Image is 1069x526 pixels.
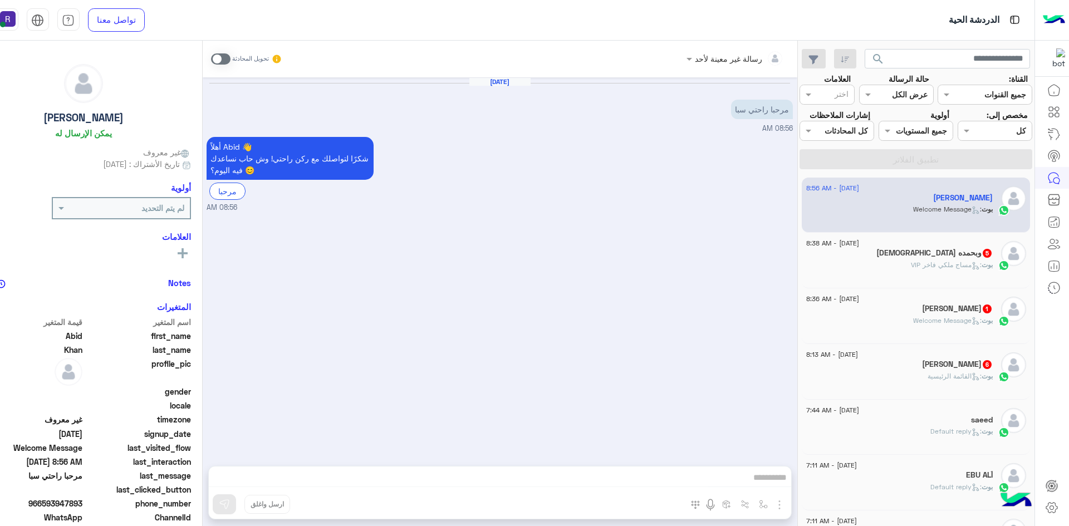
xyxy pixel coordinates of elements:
span: [DATE] - 8:36 AM [806,294,859,304]
label: حالة الرسالة [889,73,929,85]
img: defaultAdmin.png [1001,463,1026,488]
span: بوت [982,372,993,380]
img: WhatsApp [998,427,1009,438]
img: WhatsApp [998,205,1009,216]
span: بوت [982,427,993,435]
span: 6 [983,360,992,369]
span: [DATE] - 8:13 AM [806,350,858,360]
a: تواصل معنا [88,8,145,32]
span: 5 [983,249,992,258]
small: تحويل المحادثة [232,55,269,63]
span: : Welcome Message [913,205,982,213]
img: defaultAdmin.png [1001,186,1026,211]
h5: saeed [971,415,993,425]
span: last_visited_flow [85,442,191,454]
span: 1 [983,304,992,313]
img: WhatsApp [998,260,1009,271]
img: defaultAdmin.png [1001,352,1026,377]
p: 20/8/2025, 8:56 AM [731,100,793,119]
h5: Abid Khan [933,193,993,203]
span: غير معروف [143,146,191,158]
span: gender [85,386,191,397]
h6: أولوية [171,183,191,193]
h5: EBU ALÎ [966,470,993,480]
img: 322853014244696 [1045,48,1065,68]
span: 08:56 AM [207,203,237,213]
span: signup_date [85,428,191,440]
label: أولوية [930,109,949,121]
img: defaultAdmin.png [1001,241,1026,266]
span: [DATE] - 8:56 AM [806,183,859,193]
img: WhatsApp [998,482,1009,493]
span: [DATE] - 7:44 AM [806,405,859,415]
span: last_message [85,470,191,481]
label: إشارات الملاحظات [810,109,870,121]
button: ارسل واغلق [244,495,290,514]
span: search [871,52,885,66]
p: الدردشة الحية [949,13,999,28]
h6: يمكن الإرسال له [55,128,112,138]
h6: Notes [168,278,191,288]
span: بوت [982,316,993,325]
span: [DATE] - 8:38 AM [806,238,859,248]
img: tab [62,14,75,27]
span: first_name [85,330,191,342]
img: tab [31,14,44,27]
h5: [PERSON_NAME] [43,111,124,124]
span: last_name [85,344,191,356]
span: : Default reply [930,483,982,491]
span: ChannelId [85,512,191,523]
span: تاريخ الأشتراك : [DATE] [103,158,180,170]
span: last_interaction [85,456,191,468]
span: : Default reply [930,427,982,435]
span: اسم المتغير [85,316,191,328]
span: profile_pic [85,358,191,384]
div: مرحبا [209,183,246,200]
img: defaultAdmin.png [1001,297,1026,322]
span: : مساج ملكي فاخر VIP [911,260,982,269]
img: tab [1008,13,1022,27]
p: 20/8/2025, 8:56 AM [207,137,374,180]
div: اختر [835,88,850,102]
span: [DATE] - 7:11 AM [806,460,857,470]
span: timezone [85,414,191,425]
span: last_clicked_button [85,484,191,495]
button: search [865,49,892,73]
h6: [DATE] [469,78,531,86]
span: [DATE] - 7:11 AM [806,516,857,526]
label: مخصص إلى: [987,109,1028,121]
a: tab [57,8,80,32]
img: defaultAdmin.png [55,358,82,386]
span: locale [85,400,191,411]
h5: عبدالله السبهان [922,360,993,369]
img: hulul-logo.png [997,481,1036,520]
img: WhatsApp [998,371,1009,382]
img: WhatsApp [998,316,1009,327]
span: بوت [982,483,993,491]
h5: سبحان الله وبحمده [876,248,993,258]
h5: Mohamed [922,304,993,313]
button: تطبيق الفلاتر [800,149,1032,169]
span: بوت [982,205,993,213]
img: defaultAdmin.png [1001,408,1026,433]
h6: المتغيرات [157,302,191,312]
span: بوت [982,260,993,269]
label: العلامات [824,73,851,85]
img: defaultAdmin.png [65,65,102,102]
label: القناة: [1009,73,1028,85]
span: : القائمة الرئيسية [928,372,982,380]
img: Logo [1043,8,1065,32]
span: phone_number [85,498,191,509]
span: : Welcome Message [913,316,982,325]
span: 08:56 AM [762,124,793,132]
